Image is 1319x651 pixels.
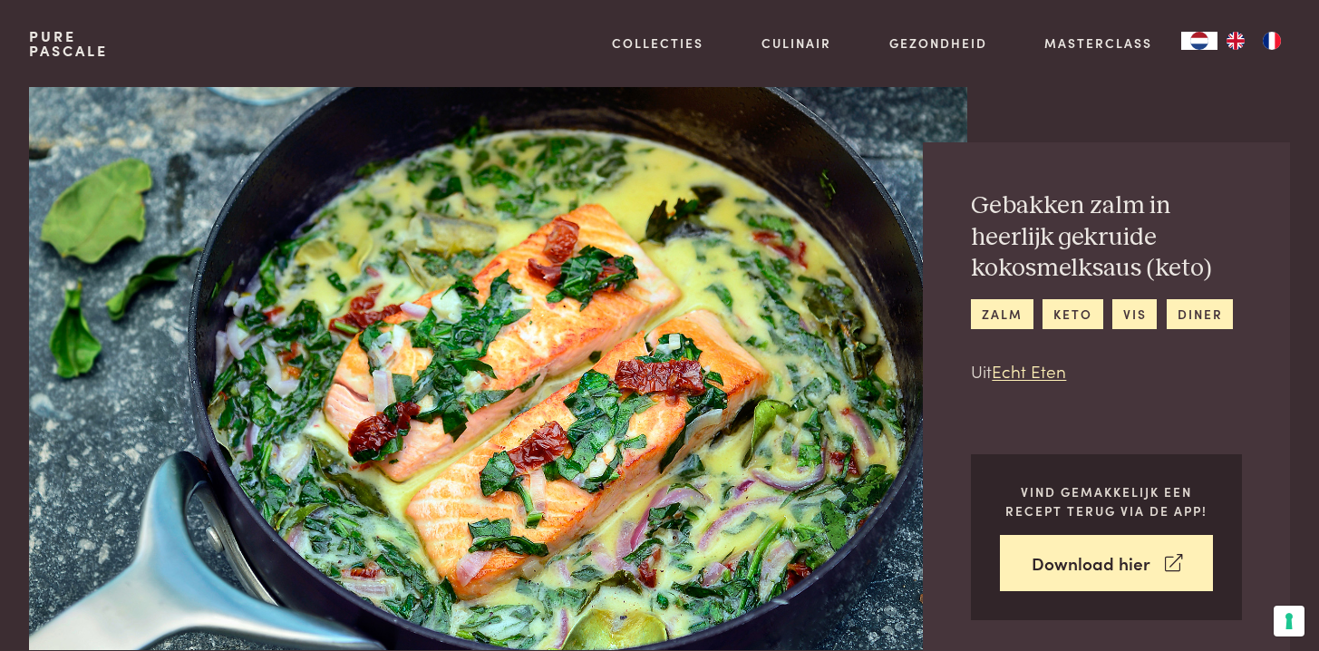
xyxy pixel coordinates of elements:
a: Download hier [1000,535,1213,592]
h2: Gebakken zalm in heerlijk gekruide kokosmelksaus (keto) [971,190,1242,285]
a: Gezondheid [889,34,987,53]
p: Uit [971,358,1242,384]
p: Vind gemakkelijk een recept terug via de app! [1000,482,1213,520]
a: vis [1112,299,1157,329]
a: Masterclass [1044,34,1152,53]
button: Uw voorkeuren voor toestemming voor trackingtechnologieën [1274,606,1304,636]
a: FR [1254,32,1290,50]
a: Culinair [761,34,831,53]
a: zalm [971,299,1033,329]
ul: Language list [1217,32,1290,50]
a: NL [1181,32,1217,50]
img: Gebakken zalm in heerlijk gekruide kokosmelksaus (keto) [29,87,967,650]
aside: Language selected: Nederlands [1181,32,1290,50]
a: Echt Eten [992,358,1066,383]
a: PurePascale [29,29,108,58]
a: EN [1217,32,1254,50]
a: diner [1167,299,1233,329]
a: keto [1043,299,1102,329]
a: Collecties [612,34,703,53]
div: Language [1181,32,1217,50]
